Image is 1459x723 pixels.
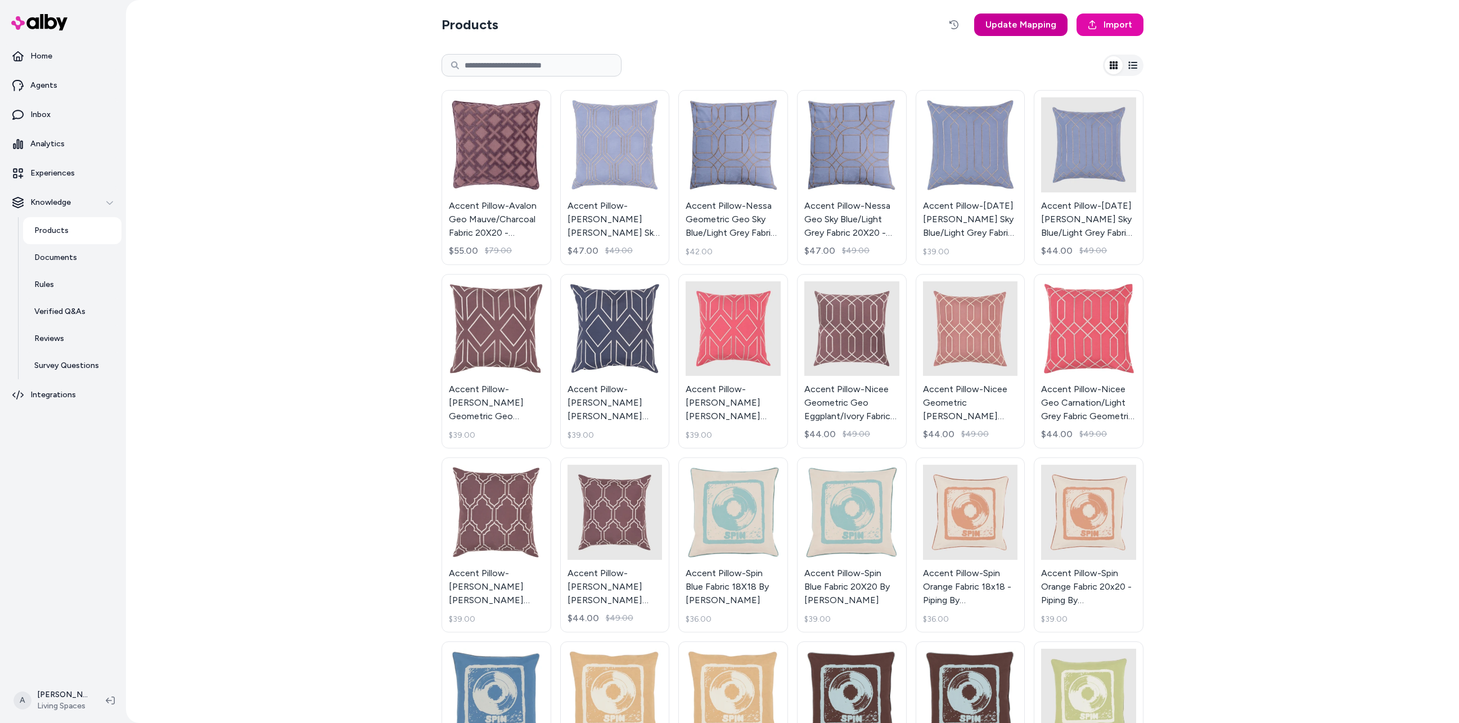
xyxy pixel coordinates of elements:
p: Survey Questions [34,360,99,371]
a: Accent Pillow-Noel Geo Sky Blue/Light Grey Fabric 18X18 - Geometric By SuryaAccent Pillow-[DATE][... [916,90,1025,265]
a: Integrations [4,381,121,408]
a: Accent Pillow-Nicee Geometric Geo Rose Beige Fabric 20x20 By SuryaAccent Pillow-Nicee Geometric [... [916,274,1025,449]
h2: Products [442,16,498,34]
a: Accent Pillow-Spin Orange Fabric 20x20 - Piping By SuryaAccent Pillow-Spin Orange Fabric 20x20 - ... [1034,457,1143,632]
p: Analytics [30,138,65,150]
a: Accent Pillow-Nicee Geo Carnation/Light Grey Fabric Geometric 20X20 By SuryaAccent Pillow-Nicee G... [1034,274,1143,449]
p: Knowledge [30,197,71,208]
a: Accent Pillow-Spin Orange Fabric 18x18 - Piping By SuryaAccent Pillow-Spin Orange Fabric 18x18 - ... [916,457,1025,632]
img: alby Logo [11,14,67,30]
a: Agents [4,72,121,99]
a: Products [23,217,121,244]
a: Accent Pillow-Spin Blue Fabric 20X20 By SuryaAccent Pillow-Spin Blue Fabric 20X20 By [PERSON_NAME... [797,457,907,632]
a: Survey Questions [23,352,121,379]
a: Analytics [4,131,121,158]
a: Accent Pillow-Nessa Geometric Geo Sky Blue/Light Grey Fabric 18X18 By SuryaAccent Pillow-Nessa Ge... [678,90,788,265]
a: Verified Q&As [23,298,121,325]
p: Documents [34,252,77,263]
p: Integrations [30,389,76,401]
a: Accent Pillow-Nicee Geometric Geo Eggplant/Ivory Fabric 20x20 By SuryaAccent Pillow-Nicee Geometr... [797,274,907,449]
a: Accent Pillow-Nora Geo Carnation/Light Grey Fabric Geometric 18X18 By SuryaAccent Pillow-[PERSON_... [678,274,788,449]
a: Home [4,43,121,70]
a: Accent Pillow-Norinne Geo Fabric Mauve/Light Grey 18X18 - Geometric By SuryaAccent Pillow-[PERSON... [442,457,551,632]
p: Products [34,225,69,236]
span: A [13,691,31,709]
p: Rules [34,279,54,290]
a: Accent Pillow-Nessa Geo Sky Blue/Light Grey Fabric 20X20 - Geometric By SuryaAccent Pillow-Nessa ... [797,90,907,265]
a: Rules [23,271,121,298]
a: Import [1077,14,1143,36]
span: Import [1104,18,1132,32]
a: Accent Pillow-Spin Blue Fabric 18X18 By SuryaAccent Pillow-Spin Blue Fabric 18X18 By [PERSON_NAME... [678,457,788,632]
p: Experiences [30,168,75,179]
p: [PERSON_NAME] [37,689,88,700]
a: Inbox [4,101,121,128]
a: Accent Pillow-Natalie Geo Sky Blue/Light Grey Fabric 20X20 - Geometric By SuryaAccent Pillow-[PER... [560,90,670,265]
a: Experiences [4,160,121,187]
a: Reviews [23,325,121,352]
p: Inbox [30,109,51,120]
span: Update Mapping [985,18,1056,32]
p: Home [30,51,52,62]
a: Accent Pillow-Noel Geo Sky Blue/Light Grey Fabric Geometric 20x20 By SuryaAccent Pillow-[DATE][PE... [1034,90,1143,265]
a: Accent Pillow-Nora Geometric Geo Eggplant/Ivory Fabric 18X18 By SuryaAccent Pillow-[PERSON_NAME] ... [442,274,551,449]
p: Agents [30,80,57,91]
a: Accent Pillow-Nora Geo Fabric Eggplant/Ivory 18X18 - Geometric By SuryaAccent Pillow-[PERSON_NAME... [560,274,670,449]
a: Accent Pillow-Avalon Geo Mauve/Charcoal Fabric 20X20 - Geometric By SuryaAccent Pillow-Avalon Geo... [442,90,551,265]
p: Reviews [34,333,64,344]
p: Verified Q&As [34,306,85,317]
a: Accent Pillow-Norinne Geo Mauve/Light Grey Fabric Geometric 20x20 By SuryaAccent Pillow-[PERSON_N... [560,457,670,632]
a: Update Mapping [974,14,1068,36]
button: A[PERSON_NAME]Living Spaces [7,682,97,718]
button: Knowledge [4,189,121,216]
a: Documents [23,244,121,271]
span: Living Spaces [37,700,88,712]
